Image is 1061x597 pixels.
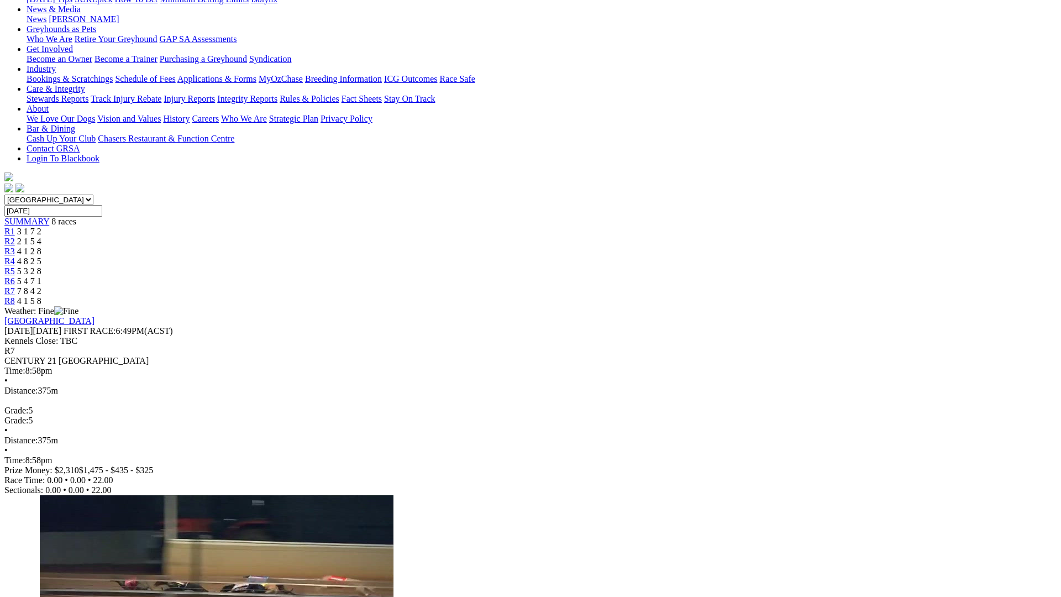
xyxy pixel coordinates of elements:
[4,366,25,375] span: Time:
[321,114,372,123] a: Privacy Policy
[160,34,237,44] a: GAP SA Assessments
[4,326,61,336] span: [DATE]
[4,172,13,181] img: logo-grsa-white.png
[115,74,175,83] a: Schedule of Fees
[4,455,25,465] span: Time:
[4,184,13,192] img: facebook.svg
[64,326,173,336] span: 6:49PM(ACST)
[63,485,66,495] span: •
[54,306,78,316] img: Fine
[4,465,1048,475] div: Prize Money: $2,310
[79,465,154,475] span: $1,475 - $435 - $325
[47,475,62,485] span: 0.00
[27,54,1048,64] div: Get Involved
[164,94,215,103] a: Injury Reports
[217,94,277,103] a: Integrity Reports
[88,475,91,485] span: •
[27,94,88,103] a: Stewards Reports
[27,84,85,93] a: Care & Integrity
[27,44,73,54] a: Get Involved
[342,94,382,103] a: Fact Sheets
[4,217,49,226] span: SUMMARY
[192,114,219,123] a: Careers
[91,485,111,495] span: 22.00
[93,475,113,485] span: 22.00
[91,94,161,103] a: Track Injury Rebate
[45,485,61,495] span: 0.00
[4,436,38,445] span: Distance:
[249,54,291,64] a: Syndication
[4,286,15,296] span: R7
[384,94,435,103] a: Stay On Track
[4,256,15,266] a: R4
[27,64,56,74] a: Industry
[4,316,94,326] a: [GEOGRAPHIC_DATA]
[4,386,38,395] span: Distance:
[4,326,33,336] span: [DATE]
[27,144,80,153] a: Contact GRSA
[280,94,339,103] a: Rules & Policies
[27,34,72,44] a: Who We Are
[94,54,157,64] a: Become a Trainer
[4,436,1048,446] div: 375m
[27,4,81,14] a: News & Media
[27,124,75,133] a: Bar & Dining
[4,266,15,276] a: R5
[384,74,437,83] a: ICG Outcomes
[27,24,96,34] a: Greyhounds as Pets
[4,416,29,425] span: Grade:
[27,14,1048,24] div: News & Media
[17,237,41,246] span: 2 1 5 4
[27,134,1048,144] div: Bar & Dining
[27,74,1048,84] div: Industry
[27,94,1048,104] div: Care & Integrity
[69,485,84,495] span: 0.00
[4,276,15,286] a: R6
[64,326,115,336] span: FIRST RACE:
[177,74,256,83] a: Applications & Forms
[4,455,1048,465] div: 8:58pm
[4,306,78,316] span: Weather: Fine
[27,74,113,83] a: Bookings & Scratchings
[4,416,1048,426] div: 5
[4,446,8,455] span: •
[4,406,29,415] span: Grade:
[4,366,1048,376] div: 8:58pm
[439,74,475,83] a: Race Safe
[98,134,234,143] a: Chasers Restaurant & Function Centre
[4,247,15,256] a: R3
[17,227,41,236] span: 3 1 7 2
[75,34,157,44] a: Retire Your Greyhound
[15,184,24,192] img: twitter.svg
[27,14,46,24] a: News
[17,296,41,306] span: 4 1 5 8
[4,356,1048,366] div: CENTURY 21 [GEOGRAPHIC_DATA]
[49,14,119,24] a: [PERSON_NAME]
[27,154,99,163] a: Login To Blackbook
[4,346,15,355] span: R7
[17,247,41,256] span: 4 1 2 8
[305,74,382,83] a: Breeding Information
[4,296,15,306] span: R8
[4,227,15,236] span: R1
[27,114,1048,124] div: About
[27,134,96,143] a: Cash Up Your Club
[163,114,190,123] a: History
[17,286,41,296] span: 7 8 4 2
[221,114,267,123] a: Who We Are
[4,205,102,217] input: Select date
[259,74,303,83] a: MyOzChase
[86,485,90,495] span: •
[65,475,68,485] span: •
[27,114,95,123] a: We Love Our Dogs
[27,34,1048,44] div: Greyhounds as Pets
[97,114,161,123] a: Vision and Values
[4,237,15,246] a: R2
[4,426,8,435] span: •
[17,256,41,266] span: 4 8 2 5
[27,54,92,64] a: Become an Owner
